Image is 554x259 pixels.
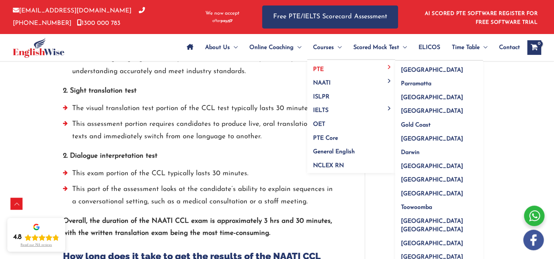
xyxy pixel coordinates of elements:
span: Parramatta [401,81,431,87]
span: Courses [313,35,334,60]
span: OET [313,121,325,127]
a: View Shopping Cart, empty [527,40,541,55]
a: Time TableMenu Toggle [446,35,493,60]
a: [EMAIL_ADDRESS][DOMAIN_NAME] [13,8,131,14]
span: General English [313,149,355,155]
span: ELICOS [419,35,440,60]
span: NCLEX RN [313,163,344,169]
span: Menu Toggle [294,35,301,60]
img: cropped-ew-logo [13,38,64,58]
a: PTE Core [307,129,395,143]
a: Parramatta [395,75,483,89]
span: [GEOGRAPHIC_DATA] [401,241,463,247]
a: General English [307,143,395,157]
span: Menu Toggle [480,35,487,60]
a: ISLPR [307,87,395,101]
a: ELICOS [413,35,446,60]
a: [GEOGRAPHIC_DATA] [395,88,483,102]
a: CoursesMenu Toggle [307,35,347,60]
a: [GEOGRAPHIC_DATA] [395,171,483,185]
span: Time Table [452,35,480,60]
a: IELTSMenu Toggle [307,101,395,115]
a: [GEOGRAPHIC_DATA] [395,61,483,75]
span: Toowoomba [401,204,432,210]
a: AI SCORED PTE SOFTWARE REGISTER FOR FREE SOFTWARE TRIAL [425,11,538,25]
span: Menu Toggle [230,35,238,60]
span: [GEOGRAPHIC_DATA] [401,177,463,183]
img: white-facebook.png [523,230,544,250]
a: [PHONE_NUMBER] [13,8,145,26]
span: [GEOGRAPHIC_DATA] [401,191,463,197]
a: PTEMenu Toggle [307,60,395,74]
span: PTE [313,67,324,72]
span: Menu Toggle [385,65,394,69]
a: OET [307,115,395,129]
a: [GEOGRAPHIC_DATA] [395,234,483,248]
li: This part of the assessment looks at the candidate’s ability to explain sequences in a conversati... [63,183,337,211]
div: 4.8 [13,233,22,242]
span: Menu Toggle [385,106,394,110]
a: Contact [493,35,520,60]
div: Rating: 4.8 out of 5 [13,233,59,242]
div: Read our 723 reviews [21,243,52,247]
a: Darwin [395,143,483,157]
a: NAATIMenu Toggle [307,74,395,88]
li: This exam portion of the CCL typically lasts 30 minutes. [63,167,337,183]
span: [GEOGRAPHIC_DATA] [401,136,463,142]
span: [GEOGRAPHIC_DATA] [401,67,463,73]
span: [GEOGRAPHIC_DATA] [401,164,463,169]
img: Afterpay-Logo [212,19,233,23]
a: Toowoomba [395,198,483,212]
span: PTE Core [313,135,338,141]
span: Scored Mock Test [353,35,399,60]
span: Contact [499,35,520,60]
span: Online Coaching [249,35,294,60]
span: IELTS [313,108,328,113]
span: ISLPR [313,94,330,100]
a: Gold Coast [395,116,483,130]
a: Scored Mock TestMenu Toggle [347,35,413,60]
span: About Us [205,35,230,60]
a: About UsMenu Toggle [199,35,243,60]
nav: Site Navigation: Main Menu [181,35,520,60]
strong: Overall, the duration of the NAATI CCL exam is approximately 3 hrs and 30 minutes, with the writt... [63,217,332,236]
li: This assessment portion requires candidates to produce live, oral translations of the texts and i... [63,118,337,146]
span: [GEOGRAPHIC_DATA] [GEOGRAPHIC_DATA] [401,218,463,233]
strong: 2. Sight translation test [63,87,137,94]
span: NAATI [313,80,331,86]
a: Free PTE/IELTS Scorecard Assessment [262,5,398,29]
a: [GEOGRAPHIC_DATA] [395,102,483,116]
strong: 2. Dialogue interpretation test [63,152,157,159]
span: Menu Toggle [385,79,394,83]
span: Darwin [401,150,420,155]
a: [GEOGRAPHIC_DATA] [395,184,483,198]
a: [GEOGRAPHIC_DATA] [395,129,483,143]
a: NCLEX RN [307,156,395,173]
span: Menu Toggle [399,35,407,60]
span: [GEOGRAPHIC_DATA] [401,108,463,114]
span: [GEOGRAPHIC_DATA] [401,95,463,101]
span: Menu Toggle [334,35,342,60]
span: We now accept [205,10,239,17]
a: [GEOGRAPHIC_DATA] [395,157,483,171]
a: Online CoachingMenu Toggle [243,35,307,60]
span: Gold Coast [401,122,431,128]
li: The visual translation test portion of the CCL test typically lasts 30 minutes. [63,102,337,118]
aside: Header Widget 1 [420,5,541,29]
a: 1300 000 783 [77,20,120,26]
a: [GEOGRAPHIC_DATA] [GEOGRAPHIC_DATA] [395,212,483,234]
